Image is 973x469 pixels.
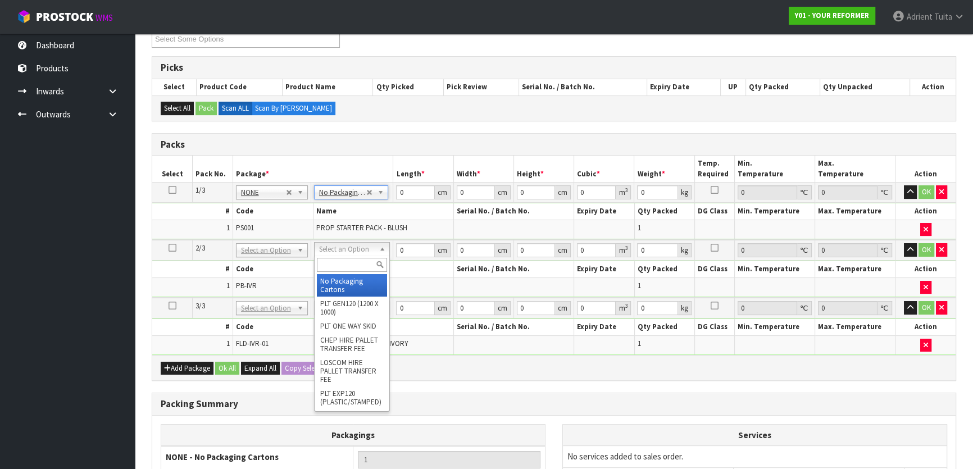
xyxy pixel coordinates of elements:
th: Max. Temperature [815,261,895,277]
div: ℃ [877,185,892,199]
div: cm [555,301,571,315]
li: PLT GEN120 (1200 X 1000) [317,297,387,319]
h3: Packs [161,139,947,150]
span: No Packaging Cartons [319,186,366,199]
div: kg [678,301,692,315]
div: cm [435,185,451,199]
span: 1 [226,339,230,348]
small: WMS [96,12,113,23]
th: Max. Temperature [815,319,895,335]
img: cube-alt.png [17,10,31,24]
div: cm [495,301,511,315]
th: Serial No. / Batch No. [453,203,574,220]
button: Ok All [215,362,239,375]
th: Package [233,156,393,182]
th: UP [720,79,745,95]
button: OK [919,301,934,315]
th: Code [233,261,313,277]
th: Name [313,203,453,220]
span: 1/3 [195,185,205,195]
a: Y01 - YOUR REFORMER [789,7,875,25]
strong: NONE - No Packaging Cartons [166,452,279,462]
span: PB-IVR [236,281,257,290]
th: Pack No. [193,156,233,182]
span: 1 [638,339,641,348]
div: m [616,301,631,315]
th: Length [393,156,453,182]
th: Pick Review [444,79,519,95]
th: Expiry Date [574,203,634,220]
th: Qty Packed [745,79,820,95]
span: 1 [638,281,641,290]
th: Select [152,156,193,182]
th: Services [563,425,947,446]
div: m [616,243,631,257]
strong: Y01 - YOUR REFORMER [795,11,869,20]
li: PLT EXP120 (PLASTIC/STAMPED) [317,386,387,409]
th: Expiry Date [574,319,634,335]
th: Qty Packed [634,261,694,277]
div: cm [495,185,511,199]
li: No Packaging Cartons [317,274,387,297]
button: OK [919,185,934,199]
li: PLT ONE WAY SKID [317,319,387,333]
th: Action [895,156,956,182]
button: Add Package [161,362,213,375]
span: 1 [226,281,230,290]
th: Name [313,319,453,335]
div: cm [555,185,571,199]
span: YR ORIGINAL FOLDING - IVORY [316,339,408,348]
th: Product Code [196,79,282,95]
th: Min. Temperature [735,203,815,220]
div: cm [435,243,451,257]
th: Action [895,261,956,277]
th: Serial No. / Batch No. [519,79,647,95]
th: Serial No. / Batch No. [453,261,574,277]
div: ℃ [877,301,892,315]
th: Code [233,203,313,220]
span: 2/3 [195,243,205,253]
th: Expiry Date [574,261,634,277]
th: Min. Temperature [735,319,815,335]
div: cm [495,243,511,257]
span: Select an Option [241,302,293,315]
th: Min. Temperature [735,156,815,182]
th: Name [313,261,453,277]
div: ℃ [877,243,892,257]
div: kg [678,185,692,199]
th: # [152,319,233,335]
th: DG Class [694,203,735,220]
div: cm [555,243,571,257]
th: Product Name [283,79,373,95]
th: Qty Packed [634,203,694,220]
th: Cubic [574,156,634,182]
div: m [616,185,631,199]
div: ℃ [797,301,812,315]
th: Serial No. / Batch No. [453,319,574,335]
th: Action [910,79,956,95]
th: Action [895,203,956,220]
th: # [152,203,233,220]
span: ProStock [36,10,93,24]
span: 3/3 [195,301,205,311]
h3: Packing Summary [161,399,947,409]
span: 1 [638,223,641,233]
th: DG Class [694,261,735,277]
button: OK [919,243,934,257]
sup: 3 [625,186,628,194]
th: Weight [634,156,694,182]
th: Qty Packed [634,319,694,335]
span: Select an Option [319,243,375,256]
td: No services added to sales order. [563,446,947,467]
div: cm [435,301,451,315]
th: Temp. Required [694,156,735,182]
span: Select an Option [241,244,293,257]
div: ℃ [797,185,812,199]
div: kg [678,243,692,257]
span: 1 [226,223,230,233]
th: Max. Temperature [815,203,895,220]
sup: 3 [625,244,628,252]
th: Qty Picked [373,79,444,95]
button: Select All [161,102,194,115]
li: LOSCOM HIRE PALLET TRANSFER FEE [317,356,387,386]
